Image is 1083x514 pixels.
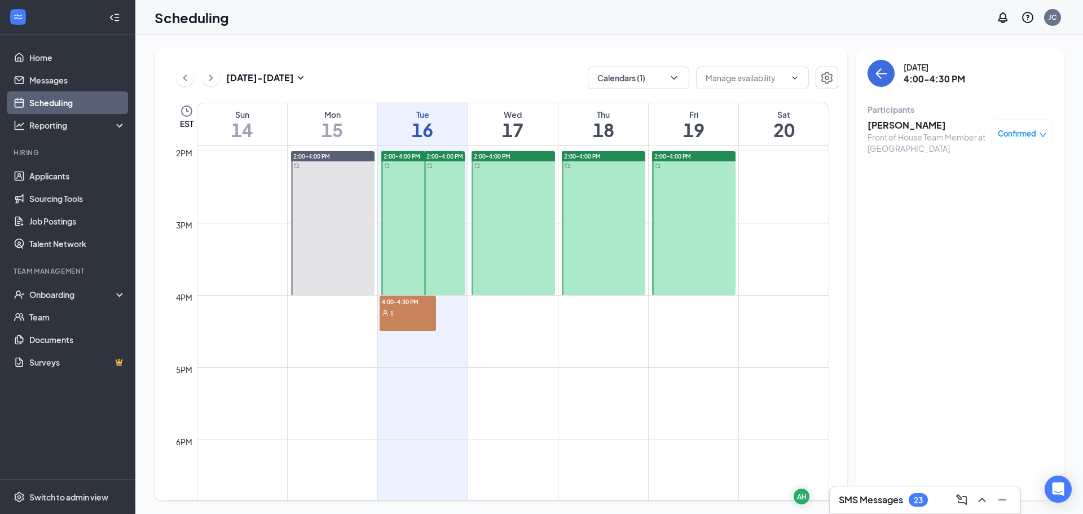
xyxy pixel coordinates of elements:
div: Reporting [29,120,126,131]
div: 3pm [174,219,195,231]
svg: ChevronLeft [179,71,191,85]
svg: Sync [655,163,661,169]
span: EST [180,118,193,129]
a: September 16, 2025 [378,103,468,145]
div: [DATE] [904,61,965,73]
svg: Sync [427,163,433,169]
h1: 15 [288,120,377,139]
div: Front of House Team Member at [GEOGRAPHIC_DATA] [868,131,986,154]
div: Onboarding [29,289,116,300]
svg: Settings [820,71,834,85]
input: Manage availability [706,72,786,84]
div: Wed [468,109,558,120]
svg: Collapse [109,12,120,23]
a: Applicants [29,165,126,187]
svg: Notifications [996,11,1010,24]
svg: ChevronDown [668,72,680,84]
span: 2:00-4:00 PM [654,152,691,160]
div: Tue [378,109,468,120]
h1: 14 [197,120,287,139]
div: 4pm [174,291,195,304]
h1: 16 [378,120,468,139]
svg: Sync [565,163,570,169]
a: Sourcing Tools [29,187,126,210]
svg: SmallChevronDown [294,71,307,85]
svg: Sync [474,163,480,169]
svg: Analysis [14,120,25,131]
button: back-button [868,60,895,87]
button: Calendars (1)ChevronDown [588,67,689,89]
button: ChevronUp [973,491,991,509]
h3: SMS Messages [839,494,903,506]
svg: ChevronDown [790,73,799,82]
span: 1 [390,309,394,317]
div: Hiring [14,148,124,157]
svg: Minimize [996,493,1009,507]
a: SurveysCrown [29,351,126,374]
button: ComposeMessage [953,491,971,509]
svg: QuestionInfo [1021,11,1034,24]
svg: Settings [14,491,25,503]
button: ChevronRight [202,69,219,86]
svg: User [382,310,389,317]
div: 2pm [174,147,195,159]
h3: [PERSON_NAME] [868,119,986,131]
div: 5pm [174,363,195,376]
svg: ComposeMessage [955,493,968,507]
svg: UserCheck [14,289,25,300]
div: 6pm [174,436,195,448]
h1: 17 [468,120,558,139]
svg: ChevronRight [205,71,217,85]
div: 23 [914,495,923,505]
div: Open Intercom Messenger [1045,476,1072,503]
div: Participants [868,104,1053,115]
svg: Clock [180,104,193,118]
a: Scheduling [29,91,126,114]
svg: ArrowLeft [874,67,888,80]
a: Job Postings [29,210,126,232]
span: 2:00-4:00 PM [293,152,330,160]
div: Mon [288,109,377,120]
a: September 15, 2025 [288,103,377,145]
h1: 18 [558,120,648,139]
div: AH [797,492,807,502]
div: JC [1049,12,1056,22]
div: Fri [649,109,738,120]
h1: Scheduling [155,8,229,27]
a: Talent Network [29,232,126,255]
a: September 20, 2025 [739,103,829,145]
svg: Sync [294,163,300,169]
span: 2:00-4:00 PM [426,152,463,160]
a: Messages [29,69,126,91]
a: Home [29,46,126,69]
div: Sat [739,109,829,120]
h3: [DATE] - [DATE] [226,72,294,84]
a: Documents [29,328,126,351]
span: 2:00-4:00 PM [384,152,420,160]
a: Team [29,306,126,328]
div: Thu [558,109,648,120]
svg: WorkstreamLogo [12,11,24,23]
a: September 17, 2025 [468,103,558,145]
span: 2:00-4:00 PM [564,152,601,160]
h1: 19 [649,120,738,139]
a: September 18, 2025 [558,103,648,145]
h1: 20 [739,120,829,139]
h3: 4:00-4:30 PM [904,73,965,85]
button: Minimize [993,491,1011,509]
svg: ChevronUp [975,493,989,507]
a: September 19, 2025 [649,103,738,145]
span: down [1039,131,1047,139]
div: Sun [197,109,287,120]
svg: Sync [384,163,390,169]
span: Confirmed [998,128,1036,139]
span: 2:00-4:00 PM [474,152,510,160]
button: Settings [816,67,838,89]
div: Switch to admin view [29,491,108,503]
a: September 14, 2025 [197,103,287,145]
button: ChevronLeft [177,69,193,86]
span: 4:00-4:30 PM [380,296,436,307]
div: Team Management [14,266,124,276]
